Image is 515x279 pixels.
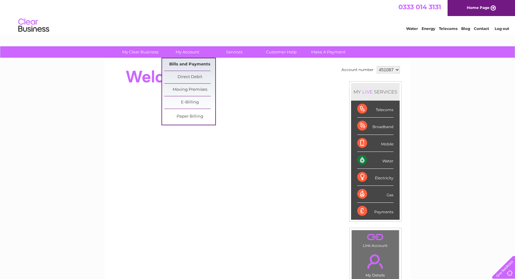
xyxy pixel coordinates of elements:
[357,152,393,169] div: Water
[439,26,457,31] a: Telecoms
[18,16,49,35] img: logo.png
[357,118,393,135] div: Broadband
[398,3,441,11] a: 0333 014 3131
[164,84,215,96] a: Moving Premises
[209,46,260,58] a: Services
[353,251,397,272] a: .
[340,65,375,75] td: Account number
[115,46,166,58] a: My Clear Business
[422,26,435,31] a: Energy
[351,230,399,249] td: Link Account
[164,96,215,109] a: E-Billing
[353,232,397,243] a: .
[303,46,354,58] a: Make A Payment
[351,83,400,101] div: MY SERVICES
[112,3,404,30] div: Clear Business is a trading name of Verastar Limited (registered in [GEOGRAPHIC_DATA] No. 3667643...
[406,26,418,31] a: Water
[164,71,215,83] a: Direct Debit
[361,89,374,95] div: LIVE
[357,101,393,118] div: Telecoms
[357,203,393,219] div: Payments
[357,135,393,152] div: Mobile
[162,46,213,58] a: My Account
[357,169,393,186] div: Electricity
[461,26,470,31] a: Blog
[256,46,307,58] a: Customer Help
[495,26,509,31] a: Log out
[164,110,215,123] a: Paper Billing
[474,26,489,31] a: Contact
[164,58,215,71] a: Bills and Payments
[357,186,393,203] div: Gas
